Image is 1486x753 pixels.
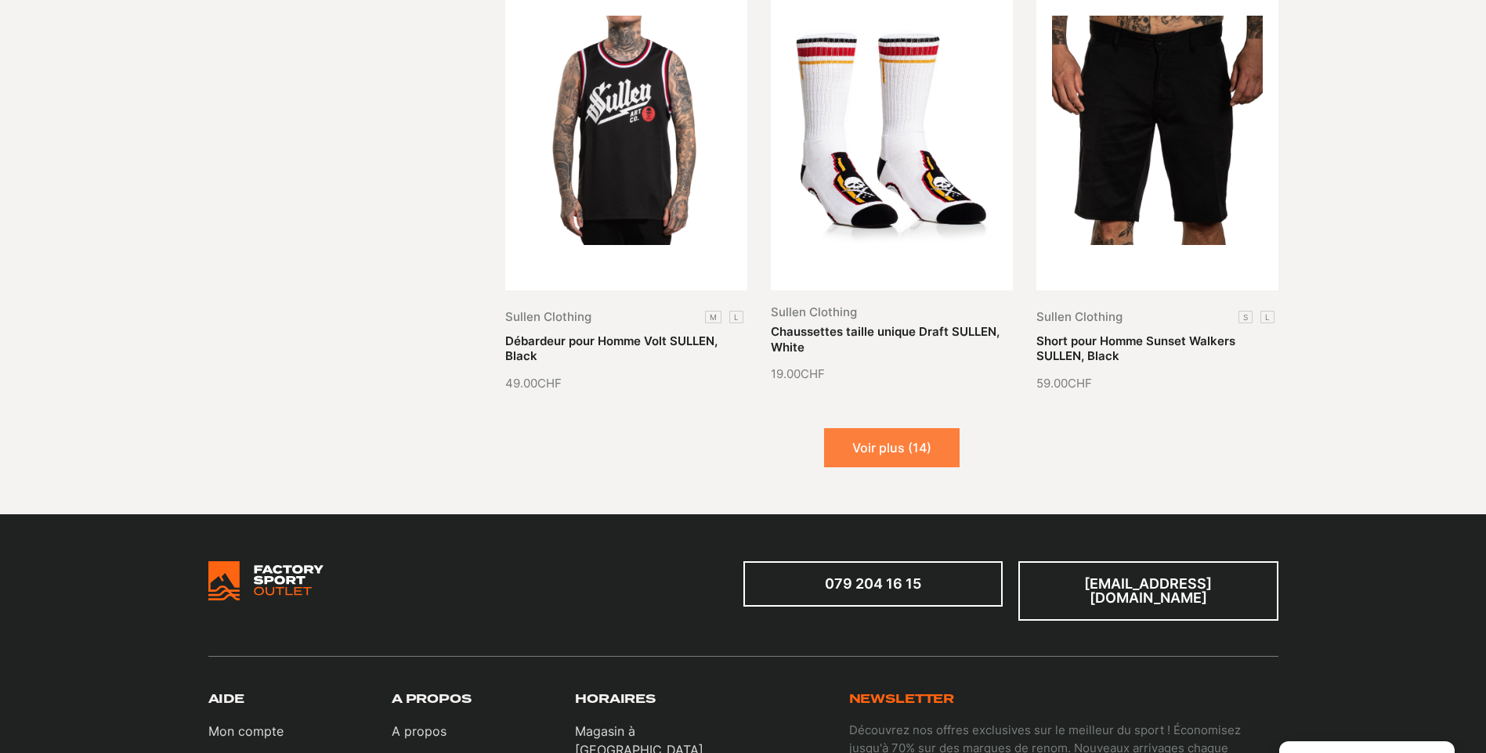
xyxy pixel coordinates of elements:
a: A propos [392,722,447,740]
a: 079 204 16 15 [743,561,1003,607]
h3: A propos [392,692,472,708]
a: Short pour Homme Sunset Walkers SULLEN, Black [1036,333,1235,364]
a: Mon compte [208,722,284,740]
img: Bricks Woocommerce Starter [208,561,324,600]
a: Chaussettes taille unique Draft SULLEN, White [771,324,1000,355]
h3: Horaires [575,692,656,708]
button: Voir plus (14) [824,428,960,467]
a: [EMAIL_ADDRESS][DOMAIN_NAME] [1018,561,1278,621]
a: Débardeur pour Homme Volt SULLEN, Black [505,333,718,364]
h3: Newsletter [849,692,955,708]
h3: Aide [208,692,244,708]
